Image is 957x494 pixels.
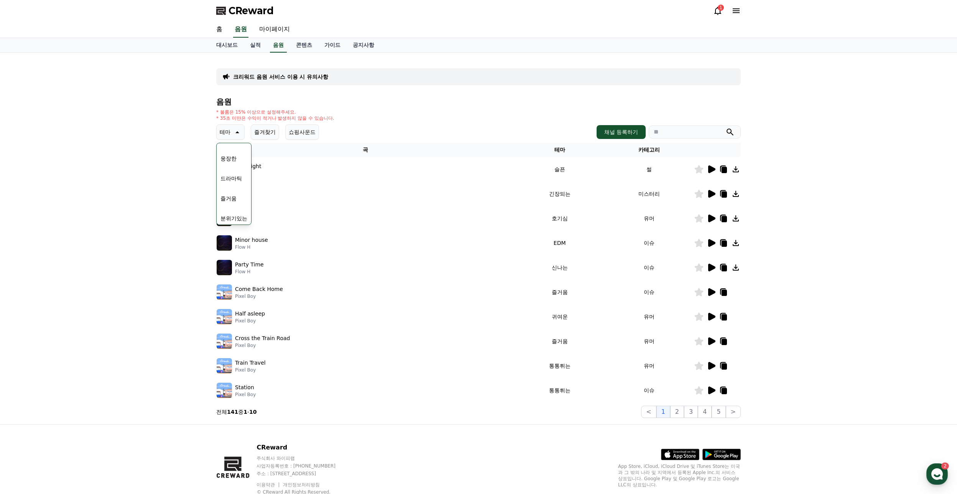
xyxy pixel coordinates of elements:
[2,243,51,263] a: 홈
[604,231,694,255] td: 이슈
[235,285,283,293] p: Come Back Home
[210,21,229,38] a: 홈
[604,304,694,329] td: 유머
[347,38,380,53] a: 공지사항
[217,358,232,373] img: music
[515,143,605,157] th: 테마
[235,236,268,244] p: Minor house
[641,406,656,418] button: <
[233,73,328,81] a: 크리워드 음원 서비스 이용 시 유의사항
[216,408,257,416] p: 전체 중 -
[290,38,318,53] a: 콘텐츠
[712,406,725,418] button: 5
[217,260,232,275] img: music
[604,182,694,206] td: 미스터리
[235,293,283,299] p: Pixel Boy
[249,409,257,415] strong: 10
[235,244,268,250] p: Flow H
[216,115,334,121] p: * 35초 미만은 수익이 적거나 발생하지 않을 수 있습니다.
[78,243,81,249] span: 2
[235,342,290,349] p: Pixel Boy
[235,383,254,392] p: Station
[235,359,266,367] p: Train Travel
[515,378,605,403] td: 통통튀는
[216,109,334,115] p: * 볼륨은 15% 이상으로 설정해주세요.
[217,190,240,207] button: 즐거움
[217,309,232,324] img: music
[235,392,256,398] p: Pixel Boy
[515,206,605,231] td: 호기심
[515,354,605,378] td: 통통튀는
[684,406,698,418] button: 3
[229,5,274,17] span: CReward
[698,406,712,418] button: 4
[118,255,128,261] span: 설정
[257,443,350,452] p: CReward
[210,38,244,53] a: 대시보드
[515,231,605,255] td: EDM
[656,406,670,418] button: 1
[235,310,265,318] p: Half asleep
[257,455,350,461] p: 주식회사 와이피랩
[285,124,319,140] button: 쇼핑사운드
[235,367,266,373] p: Pixel Boy
[217,150,240,167] button: 웅장한
[597,125,646,139] button: 채널 등록하기
[604,354,694,378] td: 유머
[713,6,722,15] a: 1
[270,38,287,53] a: 음원
[243,409,247,415] strong: 1
[618,463,741,488] p: App Store, iCloud, iCloud Drive 및 iTunes Store는 미국과 그 밖의 나라 및 지역에서 등록된 Apple Inc.의 서비스 상표입니다. Goo...
[216,143,515,157] th: 곡
[216,5,274,17] a: CReward
[257,482,281,487] a: 이용약관
[51,243,99,263] a: 2대화
[718,5,724,11] div: 1
[251,124,279,140] button: 즐겨찾기
[217,334,232,349] img: music
[604,255,694,280] td: 이슈
[235,318,265,324] p: Pixel Boy
[515,304,605,329] td: 귀여운
[604,280,694,304] td: 이슈
[318,38,347,53] a: 가이드
[220,127,230,137] p: 테마
[244,38,267,53] a: 실적
[604,329,694,354] td: 유머
[216,124,245,140] button: 테마
[604,378,694,403] td: 이슈
[515,280,605,304] td: 즐거움
[217,170,245,187] button: 드라마틱
[515,329,605,354] td: 즐거움
[604,206,694,231] td: 유머
[217,284,232,300] img: music
[217,235,232,251] img: music
[235,269,264,275] p: Flow H
[70,255,79,261] span: 대화
[257,463,350,469] p: 사업자등록번호 : [PHONE_NUMBER]
[515,182,605,206] td: 긴장되는
[604,143,694,157] th: 카테고리
[216,97,741,106] h4: 음원
[253,21,296,38] a: 마이페이지
[726,406,741,418] button: >
[283,482,320,487] a: 개인정보처리방침
[235,261,264,269] p: Party Time
[604,157,694,182] td: 썰
[670,406,684,418] button: 2
[235,334,290,342] p: Cross the Train Road
[217,383,232,398] img: music
[515,157,605,182] td: 슬픈
[515,255,605,280] td: 신나는
[217,210,250,227] button: 분위기있는
[233,21,248,38] a: 음원
[99,243,147,263] a: 설정
[24,255,29,261] span: 홈
[257,471,350,477] p: 주소 : [STREET_ADDRESS]
[227,409,238,415] strong: 141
